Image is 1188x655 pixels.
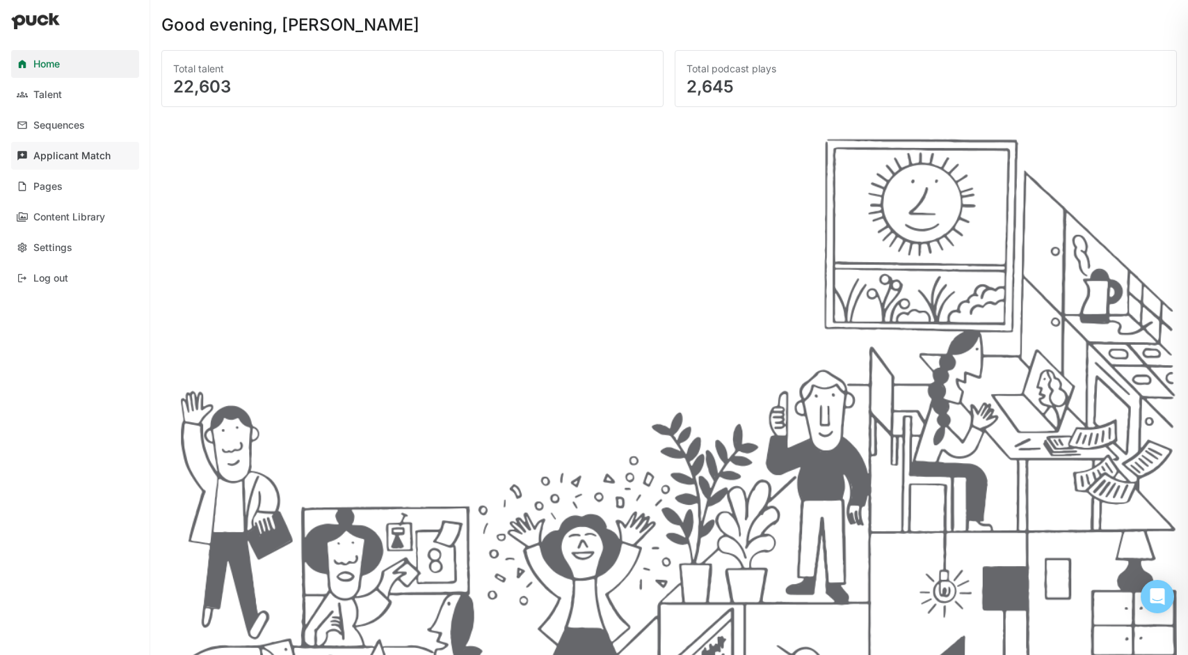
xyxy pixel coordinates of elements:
a: Pages [11,172,139,200]
div: Talent [33,89,62,101]
div: Sequences [33,120,85,131]
div: Applicant Match [33,150,111,162]
div: Pages [33,181,63,193]
div: Total podcast plays [687,62,1165,76]
a: Talent [11,81,139,108]
div: Content Library [33,211,105,223]
div: Log out [33,273,68,284]
div: Open Intercom Messenger [1141,580,1174,613]
div: Total talent [173,62,652,76]
div: 22,603 [173,79,652,95]
div: Good evening, [PERSON_NAME] [161,17,419,33]
div: Settings [33,242,72,254]
div: Home [33,58,60,70]
a: Sequences [11,111,139,139]
a: Home [11,50,139,78]
a: Settings [11,234,139,261]
a: Applicant Match [11,142,139,170]
div: 2,645 [687,79,1165,95]
a: Content Library [11,203,139,231]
